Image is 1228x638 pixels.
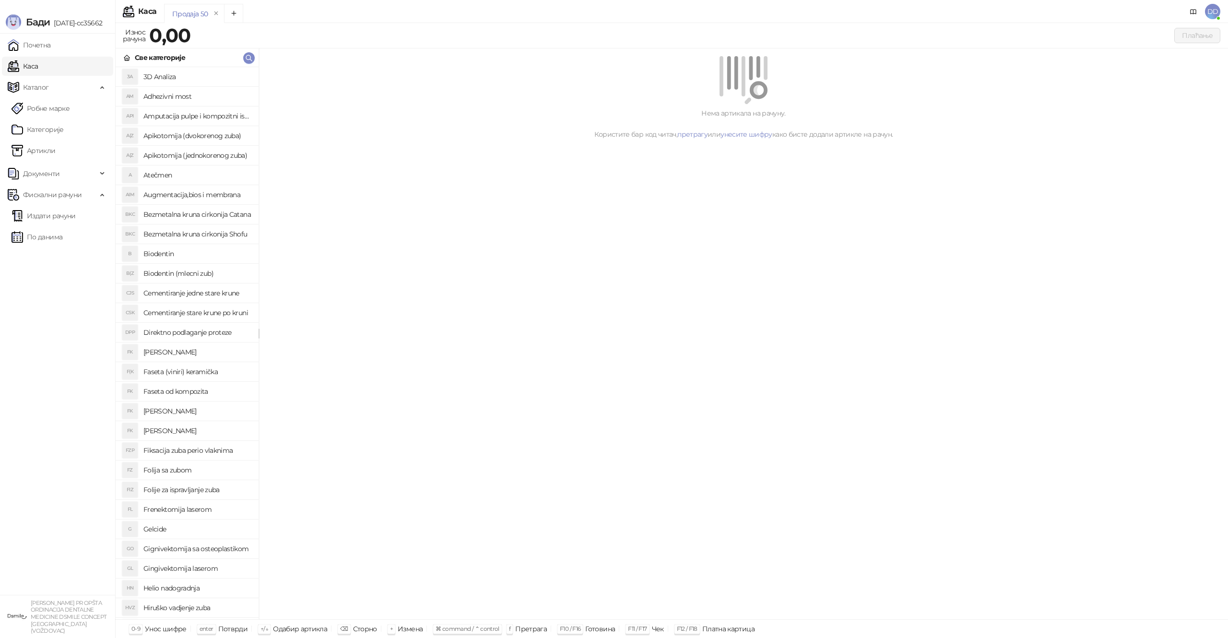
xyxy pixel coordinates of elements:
[143,462,251,478] h4: Folija sa zubom
[122,89,138,104] div: AM
[122,403,138,419] div: FK
[143,226,251,242] h4: Bezmetalna kruna cirkonija Shofu
[122,207,138,222] div: BKC
[652,623,664,635] div: Чек
[143,305,251,320] h4: Cementiranje stare krune po kruni
[131,625,140,632] span: 0-9
[143,128,251,143] h4: Apikotomija (dvokorenog zuba)
[122,246,138,261] div: B
[143,600,251,615] h4: Hiruško vadjenje zuba
[122,285,138,301] div: CJS
[122,541,138,556] div: GO
[116,67,259,619] div: grid
[122,167,138,183] div: A
[271,108,1216,140] div: Нема артикала на рачуну. Користите бар код читач, или како бисте додали артикле на рачун.
[143,403,251,419] h4: [PERSON_NAME]
[12,120,64,139] a: Категорије
[398,623,423,635] div: Измена
[122,108,138,124] div: API
[143,502,251,517] h4: Frenektomija laserom
[1186,4,1201,19] a: Документација
[260,625,268,632] span: ↑/↓
[8,607,27,626] img: 64x64-companyLogo-1dc69ecd-cf69-414d-b06f-ef92a12a082b.jpeg
[143,344,251,360] h4: [PERSON_NAME]
[122,226,138,242] div: BKC
[628,625,647,632] span: F11 / F17
[340,625,348,632] span: ⌫
[122,344,138,360] div: FK
[122,580,138,596] div: HN
[122,187,138,202] div: AIM
[143,364,251,379] h4: Faseta (viniri) keramička
[143,561,251,576] h4: Gingivektomija laserom
[12,206,76,225] a: Издати рачуни
[210,10,223,18] button: remove
[585,623,615,635] div: Готовина
[218,623,248,635] div: Потврди
[122,69,138,84] div: 3A
[143,541,251,556] h4: Gignivektomija sa osteoplastikom
[143,482,251,497] h4: Folije za ispravljanje zuba
[31,600,106,635] small: [PERSON_NAME] PR OPŠTA ORDINACIJA DENTALNE MEDICINE DSMILE CONCEPT [GEOGRAPHIC_DATA] (VOŽDOVAC)
[143,69,251,84] h4: 3D Analiza
[122,600,138,615] div: HVZ
[515,623,547,635] div: Претрага
[677,130,708,139] a: претрагу
[8,35,51,55] a: Почетна
[122,305,138,320] div: CSK
[143,89,251,104] h4: Adhezivni most
[143,246,251,261] h4: Biodentin
[143,521,251,537] h4: Gelcide
[122,364,138,379] div: F(K
[122,482,138,497] div: FIZ
[145,623,187,635] div: Унос шифре
[23,78,49,97] span: Каталог
[436,625,499,632] span: ⌘ command / ⌃ control
[122,561,138,576] div: GL
[12,99,70,118] a: Робне марке
[143,187,251,202] h4: Augmentacija,bios i membrana
[122,462,138,478] div: FZ
[273,623,327,635] div: Одабир артикла
[143,285,251,301] h4: Cementiranje jedne stare krune
[122,443,138,458] div: FZP
[26,16,50,28] span: Бади
[143,207,251,222] h4: Bezmetalna kruna cirkonija Catana
[560,625,580,632] span: F10 / F16
[135,52,185,63] div: Све категорије
[143,443,251,458] h4: Fiksacija zuba perio vlaknima
[143,384,251,399] h4: Faseta od kompozita
[224,4,243,23] button: Add tab
[23,164,59,183] span: Документи
[143,580,251,596] h4: Helio nadogradnja
[121,26,147,45] div: Износ рачуна
[143,423,251,438] h4: [PERSON_NAME]
[172,9,208,19] div: Продаја 50
[6,14,21,30] img: Logo
[122,502,138,517] div: FL
[23,185,82,204] span: Фискални рачуни
[509,625,510,632] span: f
[677,625,697,632] span: F12 / F18
[143,108,251,124] h4: Amputacija pulpe i kompozitni ispun
[143,167,251,183] h4: Atečmen
[122,266,138,281] div: B(Z
[702,623,755,635] div: Платна картица
[353,623,377,635] div: Сторно
[12,227,62,247] a: По данима
[1174,28,1220,43] button: Плаћање
[143,148,251,163] h4: Apikotomija (jednokorenog zuba)
[122,384,138,399] div: FK
[1205,4,1220,19] span: DD
[122,148,138,163] div: A(Z
[390,625,393,632] span: +
[122,423,138,438] div: FK
[12,141,56,160] a: ArtikliАртикли
[143,325,251,340] h4: Direktno podlaganje proteze
[122,521,138,537] div: G
[138,8,156,15] div: Каса
[720,130,772,139] a: унесите шифру
[50,19,102,27] span: [DATE]-cc35662
[8,57,38,76] a: Каса
[122,128,138,143] div: A(Z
